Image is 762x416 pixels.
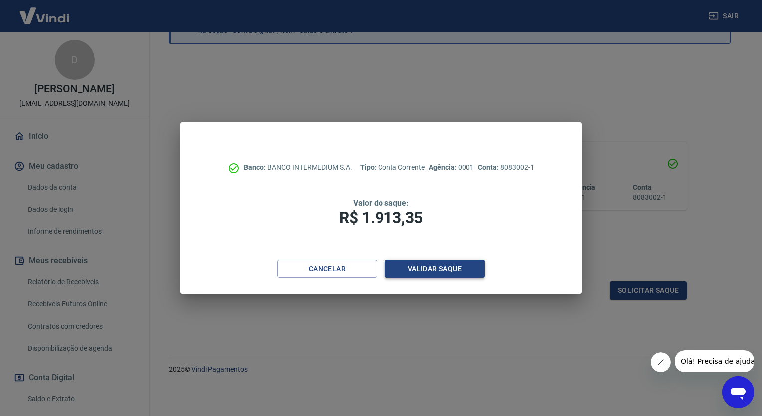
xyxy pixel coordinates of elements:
iframe: Fechar mensagem [651,352,671,372]
span: Conta: [478,163,500,171]
button: Cancelar [277,260,377,278]
span: Banco: [244,163,267,171]
iframe: Mensagem da empresa [675,350,754,372]
span: Olá! Precisa de ajuda? [6,7,84,15]
iframe: Botão para abrir a janela de mensagens [722,376,754,408]
span: Tipo: [360,163,378,171]
p: BANCO INTERMEDIUM S.A. [244,162,352,173]
span: R$ 1.913,35 [339,208,423,227]
p: 0001 [429,162,474,173]
p: Conta Corrente [360,162,425,173]
span: Valor do saque: [353,198,409,208]
span: Agência: [429,163,458,171]
p: 8083002-1 [478,162,534,173]
button: Validar saque [385,260,485,278]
